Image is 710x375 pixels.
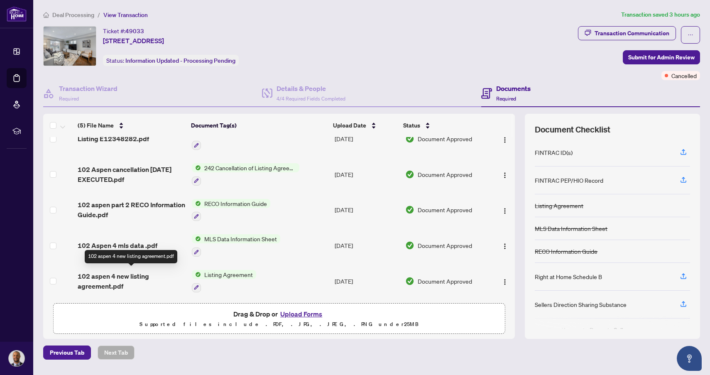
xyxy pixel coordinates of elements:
[595,27,669,40] div: Transaction Communication
[43,346,91,360] button: Previous Tab
[278,309,325,319] button: Upload Forms
[502,172,508,179] img: Logo
[535,247,597,256] div: RECO Information Guide
[405,134,414,143] img: Document Status
[498,132,512,145] button: Logo
[192,127,244,150] button: Status IconMLS Print Out
[405,241,414,250] img: Document Status
[9,350,24,366] img: Profile Icon
[535,201,583,210] div: Listing Agreement
[78,164,185,184] span: 102 Aspen cancellation [DATE] EXECUTED.pdf
[496,96,516,102] span: Required
[400,114,487,137] th: Status
[331,121,402,157] td: [DATE]
[535,148,573,157] div: FINTRAC ID(s)
[192,163,299,186] button: Status Icon242 Cancellation of Listing Agreement - Authority to Offer for Sale
[192,234,280,257] button: Status IconMLS Data Information Sheet
[277,96,345,102] span: 4/4 Required Fields Completed
[54,304,504,334] span: Drag & Drop orUpload FormsSupported files include .PDF, .JPG, .JPEG, .PNG under25MB
[59,83,118,93] h4: Transaction Wizard
[201,199,270,208] span: RECO Information Guide
[277,83,345,93] h4: Details & People
[418,170,472,179] span: Document Approved
[98,346,135,360] button: Next Tab
[403,121,420,130] span: Status
[418,134,472,143] span: Document Approved
[418,277,472,286] span: Document Approved
[628,51,695,64] span: Submit for Admin Review
[535,272,602,281] div: Right at Home Schedule B
[98,10,100,20] li: /
[59,96,79,102] span: Required
[502,243,508,250] img: Logo
[192,163,201,172] img: Status Icon
[192,199,270,221] button: Status IconRECO Information Guide
[59,319,499,329] p: Supported files include .PDF, .JPG, .JPEG, .PNG under 25 MB
[78,240,157,250] span: 102 Aspen 4 mls data .pdf
[74,114,188,137] th: (5) File Name
[44,27,96,66] img: IMG-E12348282_1.jpg
[78,200,185,220] span: 102 aspen part 2 RECO Information Guide.pdf
[671,71,697,80] span: Cancelled
[498,168,512,181] button: Logo
[535,124,610,135] span: Document Checklist
[502,208,508,214] img: Logo
[103,26,144,36] div: Ticket #:
[535,224,607,233] div: MLS Data Information Sheet
[43,12,49,18] span: home
[677,346,702,371] button: Open asap
[201,163,299,172] span: 242 Cancellation of Listing Agreement - Authority to Offer for Sale
[50,346,84,359] span: Previous Tab
[578,26,676,40] button: Transaction Communication
[192,199,201,208] img: Status Icon
[201,234,280,243] span: MLS Data Information Sheet
[405,205,414,214] img: Document Status
[85,250,177,263] div: 102 aspen 4 new listing agreement.pdf
[103,36,164,46] span: [STREET_ADDRESS]
[188,114,330,137] th: Document Tag(s)
[233,309,325,319] span: Drag & Drop or
[502,279,508,285] img: Logo
[405,170,414,179] img: Document Status
[192,234,201,243] img: Status Icon
[331,192,402,228] td: [DATE]
[535,300,627,309] div: Sellers Direction Sharing Substance
[331,157,402,192] td: [DATE]
[52,11,94,19] span: Deal Processing
[498,239,512,252] button: Logo
[103,55,239,66] div: Status:
[192,270,201,279] img: Status Icon
[333,121,366,130] span: Upload Date
[688,32,693,38] span: ellipsis
[502,137,508,143] img: Logo
[621,10,700,20] article: Transaction saved 3 hours ago
[418,241,472,250] span: Document Approved
[7,6,27,22] img: logo
[498,275,512,288] button: Logo
[192,270,256,292] button: Status IconListing Agreement
[78,121,114,130] span: (5) File Name
[78,134,149,144] span: Listing E12348282.pdf
[78,271,185,291] span: 102 aspen 4 new listing agreement.pdf
[201,270,256,279] span: Listing Agreement
[418,205,472,214] span: Document Approved
[331,263,402,299] td: [DATE]
[496,83,531,93] h4: Documents
[405,277,414,286] img: Document Status
[331,228,402,263] td: [DATE]
[498,203,512,216] button: Logo
[330,114,400,137] th: Upload Date
[125,57,235,64] span: Information Updated - Processing Pending
[623,50,700,64] button: Submit for Admin Review
[535,176,603,185] div: FINTRAC PEP/HIO Record
[125,27,144,35] span: 49033
[103,11,148,19] span: View Transaction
